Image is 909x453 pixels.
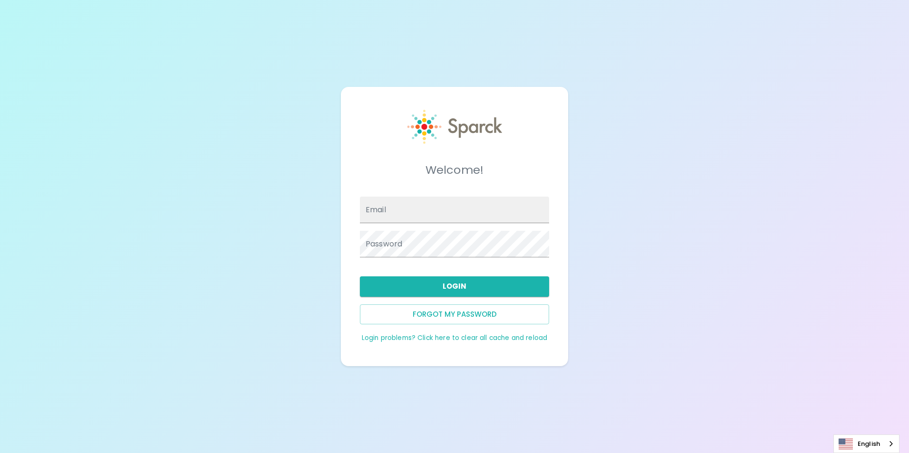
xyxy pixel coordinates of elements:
[360,276,549,296] button: Login
[362,333,547,342] a: Login problems? Click here to clear all cache and reload
[360,304,549,324] button: Forgot my password
[360,162,549,178] h5: Welcome!
[834,435,899,453] a: English
[407,110,502,144] img: Sparck logo
[833,434,899,453] aside: Language selected: English
[833,434,899,453] div: Language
